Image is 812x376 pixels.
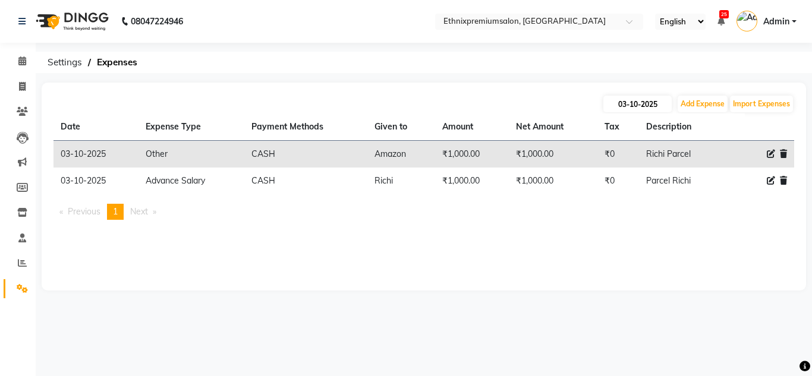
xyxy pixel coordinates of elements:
th: Given to [367,113,435,141]
th: Date [53,113,139,141]
td: Parcel Richi [639,168,724,194]
td: CASH [244,141,368,168]
td: 03-10-2025 [53,141,139,168]
th: Tax [597,113,639,141]
button: Import Expenses [730,96,793,112]
a: 25 [717,16,725,27]
td: Richi Parcel [639,141,724,168]
td: Richi [367,168,435,194]
td: ₹0 [597,168,639,194]
nav: Pagination [53,204,794,220]
button: Add Expense [678,96,728,112]
span: 1 [113,206,118,217]
span: Settings [42,52,88,73]
td: ₹1,000.00 [435,168,509,194]
th: Payment Methods [244,113,368,141]
span: Next [130,206,148,217]
span: Expenses [91,52,143,73]
th: Expense Type [139,113,244,141]
input: PLACEHOLDER.DATE [603,96,672,112]
td: ₹1,000.00 [509,168,597,194]
th: Description [639,113,724,141]
td: ₹0 [597,141,639,168]
td: Advance Salary [139,168,244,194]
span: Admin [763,15,789,28]
th: Net Amount [509,113,597,141]
span: Previous [68,206,100,217]
th: Amount [435,113,509,141]
td: Other [139,141,244,168]
td: Amazon [367,141,435,168]
td: 03-10-2025 [53,168,139,194]
span: 25 [719,10,729,18]
img: logo [30,5,112,38]
img: Admin [737,11,757,31]
b: 08047224946 [131,5,183,38]
td: ₹1,000.00 [435,141,509,168]
td: CASH [244,168,368,194]
td: ₹1,000.00 [509,141,597,168]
